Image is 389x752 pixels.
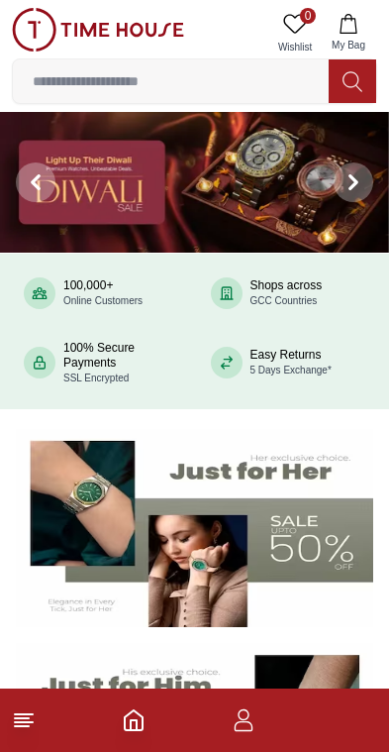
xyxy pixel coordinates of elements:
span: GCC Countries [250,295,318,306]
div: Easy Returns [250,348,332,377]
span: Online Customers [63,295,143,306]
div: 100% Secure Payments [63,341,179,385]
a: 0Wishlist [270,8,320,58]
span: My Bag [324,38,373,53]
span: 5 Days Exchange* [250,365,332,376]
div: Shops across [250,278,323,308]
span: 0 [300,8,316,24]
img: ... [12,8,184,52]
a: Home [122,708,146,732]
button: My Bag [320,8,377,58]
img: Women's Watches Banner [16,429,373,628]
span: SSL Encrypted [63,373,129,383]
div: 100,000+ [63,278,143,308]
span: Wishlist [270,40,320,54]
